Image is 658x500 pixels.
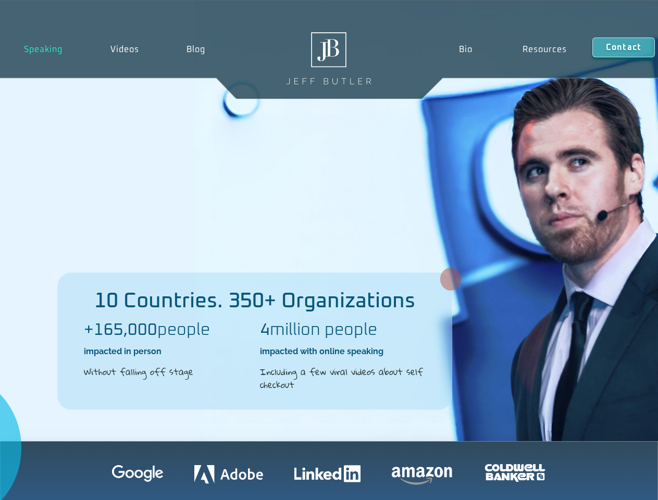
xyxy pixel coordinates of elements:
a: Videos [86,37,163,61]
a: Blog [163,37,229,61]
h2: Without falling off stage [84,365,250,379]
b: 4 [260,322,270,339]
h2: people [84,322,250,339]
h2: impacted in person [84,346,250,357]
span: Contact [606,43,641,52]
b: +165,000 [84,322,157,339]
h2: 10 Countries. 350+ Organizations [58,291,452,311]
a: Resources [498,37,592,61]
a: Contact [592,37,655,57]
h2: million people [260,322,426,339]
h2: impacted with online speaking [260,346,426,357]
nav: Menu [433,37,592,61]
h2: Including a few viral videos about self checkout [260,365,426,392]
a: Bio [433,37,498,61]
